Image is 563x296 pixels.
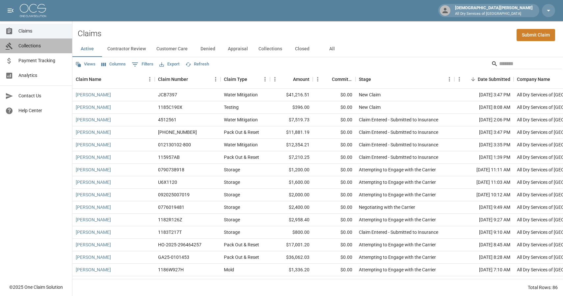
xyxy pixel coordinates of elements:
span: Contact Us [18,92,67,99]
div: $0.00 [313,151,356,164]
div: Claim Entered - Submitted to Insurance [359,154,438,160]
div: [DATE] 8:45 AM [454,239,514,251]
div: Attempting to Engage with the Carrier [359,241,436,248]
button: Sort [247,75,256,84]
div: © 2025 One Claim Solution [9,284,63,290]
div: $36,062.03 [270,251,313,264]
div: Date Submitted [478,70,510,88]
a: [PERSON_NAME] [76,91,111,98]
button: Sort [550,75,559,84]
a: [PERSON_NAME] [76,104,111,111]
div: Search [491,59,562,70]
div: $41,216.51 [270,89,313,101]
div: New Claim [359,91,381,98]
div: Attempting to Engage with the Carrier [359,266,436,273]
div: $0.00 [313,226,356,239]
div: Storage [224,179,240,185]
div: [DATE] 2:06 PM [454,114,514,126]
div: $0.00 [313,101,356,114]
a: [PERSON_NAME] [76,166,111,173]
div: Stage [356,70,454,88]
div: $0.00 [313,251,356,264]
div: 012130102-800 [158,141,191,148]
div: Pack Out & Reset [224,241,259,248]
div: Claim Number [155,70,221,88]
div: Attempting to Engage with the Carrier [359,191,436,198]
div: $7,210.25 [270,151,313,164]
div: $44,029.29 [270,276,313,289]
div: Stage [359,70,371,88]
button: Sort [371,75,380,84]
h2: Claims [78,29,101,38]
div: Water Mitigation [224,141,258,148]
div: New Claim [359,104,381,111]
div: [DEMOGRAPHIC_DATA][PERSON_NAME] [452,5,535,16]
button: Menu [145,74,155,84]
div: Storage [224,191,240,198]
div: Claim Number [158,70,188,88]
div: Claim Type [221,70,270,88]
div: [DATE] 11:11 AM [454,164,514,176]
div: GA25-0101453 [158,254,189,260]
span: Collections [18,42,67,49]
div: 01-009-082927 [158,129,197,136]
div: Claim Name [72,70,155,88]
div: [DATE] 11:03 AM [454,176,514,189]
button: Select columns [100,59,127,69]
div: Claim Entered - Submitted to Insurance [359,129,438,136]
div: Claim Type [224,70,247,88]
div: $0.00 [313,126,356,139]
div: [DATE] 9:10 AM [454,226,514,239]
a: [PERSON_NAME] [76,129,111,136]
div: HO-2025-296464257 [158,241,201,248]
button: Menu [454,74,464,84]
div: Attempting to Engage with the Carrier [359,254,436,260]
div: $800.00 [270,226,313,239]
div: Pack Out & Reset [224,129,259,136]
div: Storage [224,166,240,173]
div: 1182R126Z [158,216,182,223]
a: [PERSON_NAME] [76,229,111,235]
div: $2,400.00 [270,201,313,214]
div: $17,001.20 [270,239,313,251]
a: [PERSON_NAME] [76,191,111,198]
div: dynamic tabs [72,41,563,57]
div: 092025007019 [158,191,190,198]
div: Date Submitted [454,70,514,88]
a: [PERSON_NAME] [76,179,111,185]
button: Closed [287,41,317,57]
div: $0.00 [313,189,356,201]
span: Help Center [18,107,67,114]
p: All Dry Services of [GEOGRAPHIC_DATA] [455,11,533,17]
button: Sort [188,75,197,84]
div: [DATE] 8:28 AM [454,251,514,264]
div: Water Mitigation [224,116,258,123]
button: Customer Care [151,41,193,57]
div: [DATE] 9:27 AM [454,214,514,226]
div: $0.00 [313,201,356,214]
div: [DATE] 3:35 PM [454,139,514,151]
div: 115957AB [158,154,180,160]
div: JCB7397 [158,91,177,98]
div: $1,336.20 [270,264,313,276]
div: Storage [224,204,240,210]
div: 4512561 [158,116,176,123]
div: 0790738918 [158,166,184,173]
div: $2,000.00 [270,189,313,201]
a: [PERSON_NAME] [76,216,111,223]
div: $7,519.73 [270,114,313,126]
button: Menu [444,74,454,84]
div: $0.00 [313,276,356,289]
button: Denied [193,41,223,57]
button: open drawer [4,4,17,17]
div: Claim Entered - Submitted to Insurance [359,116,438,123]
button: Sort [323,75,332,84]
div: 1183T217T [158,229,182,235]
a: [PERSON_NAME] [76,141,111,148]
div: Attempting to Engage with the Carrier [359,166,436,173]
div: Water Mitigation [224,91,258,98]
div: 1186W927H [158,266,184,273]
div: $0.00 [313,214,356,226]
button: Active [72,41,102,57]
button: Export [158,59,181,69]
